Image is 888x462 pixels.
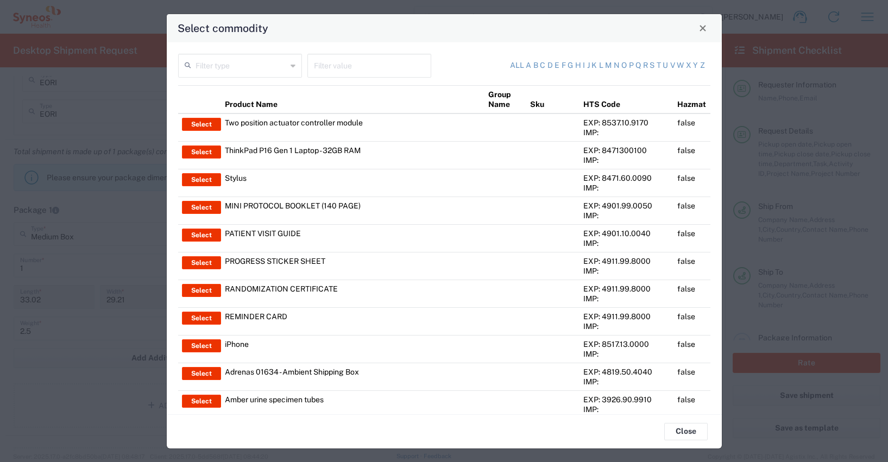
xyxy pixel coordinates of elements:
a: d [547,60,553,71]
a: v [670,60,675,71]
a: x [686,60,691,71]
a: a [526,60,531,71]
button: Select [182,339,221,352]
td: false [673,224,710,252]
button: Select [182,256,221,269]
button: Select [182,312,221,325]
div: IMP: [583,349,670,359]
a: f [562,60,566,71]
div: EXP: 8471.60.0090 [583,173,670,183]
td: RANDOMIZATION CERTIFICATE [221,280,484,307]
td: false [673,363,710,390]
td: false [673,141,710,169]
a: h [575,60,581,71]
a: z [700,60,705,71]
div: EXP: 4911.99.8000 [583,256,670,266]
td: false [673,335,710,363]
td: false [673,307,710,335]
td: Amber urine specimen tubes [221,390,484,418]
div: IMP: [583,238,670,248]
td: false [673,197,710,224]
td: PROGRESS STICKER SHEET [221,252,484,280]
a: u [663,60,668,71]
a: s [650,60,654,71]
a: m [605,60,612,71]
button: Select [182,229,221,242]
div: IMP: [583,211,670,220]
a: y [693,60,698,71]
h4: Select commodity [178,20,268,36]
a: w [677,60,684,71]
td: ThinkPad P16 Gen 1 Laptop - 32GB RAM [221,141,484,169]
a: b [533,60,538,71]
a: r [643,60,648,71]
a: i [583,60,585,71]
th: Group Name [484,85,527,113]
a: g [568,60,573,71]
a: k [591,60,597,71]
button: Select [182,118,221,131]
div: IMP: [583,183,670,193]
button: Select [182,284,221,297]
div: EXP: 8471300100 [583,145,670,155]
div: IMP: [583,321,670,331]
th: Hazmat [673,85,710,113]
td: Adrenas 01634 - Ambient Shipping Box [221,363,484,390]
td: false [673,113,710,142]
td: MINI PROTOCOL BOOKLET (140 PAGE) [221,197,484,224]
div: IMP: [583,128,670,137]
a: n [614,60,620,71]
button: Select [182,145,221,159]
div: IMP: [583,266,670,276]
td: iPhone [221,335,484,363]
button: Select [182,395,221,408]
div: IMP: [583,404,670,414]
div: EXP: 4911.99.8000 [583,312,670,321]
div: EXP: 4901.10.0040 [583,229,670,238]
th: HTS Code [580,85,673,113]
div: EXP: 8537.10.9170 [583,118,670,128]
a: l [599,60,603,71]
div: IMP: [583,294,670,303]
th: Product Name [221,85,484,113]
td: Two position actuator controller module [221,113,484,142]
div: IMP: [583,155,670,165]
button: Select [182,201,221,214]
div: EXP: 8517.13.0000 [583,339,670,349]
td: false [673,390,710,418]
div: EXP: 4819.50.4040 [583,367,670,377]
button: Select [182,367,221,380]
td: false [673,169,710,197]
button: Close [664,423,708,440]
a: j [587,60,590,71]
a: c [540,60,545,71]
div: IMP: [583,377,670,387]
div: EXP: 4911.99.8000 [583,284,670,294]
td: PATIENT VISIT GUIDE [221,224,484,252]
div: EXP: 3926.90.9910 [583,395,670,404]
a: o [621,60,627,71]
td: Stylus [221,169,484,197]
a: p [629,60,634,71]
th: Sku [526,85,580,113]
button: Close [695,21,710,36]
button: Select [182,173,221,186]
td: REMINDER CARD [221,307,484,335]
a: q [635,60,641,71]
div: EXP: 4901.99.0050 [583,201,670,211]
td: false [673,280,710,307]
a: All [510,60,524,71]
a: t [657,60,661,71]
a: e [555,60,559,71]
td: false [673,252,710,280]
